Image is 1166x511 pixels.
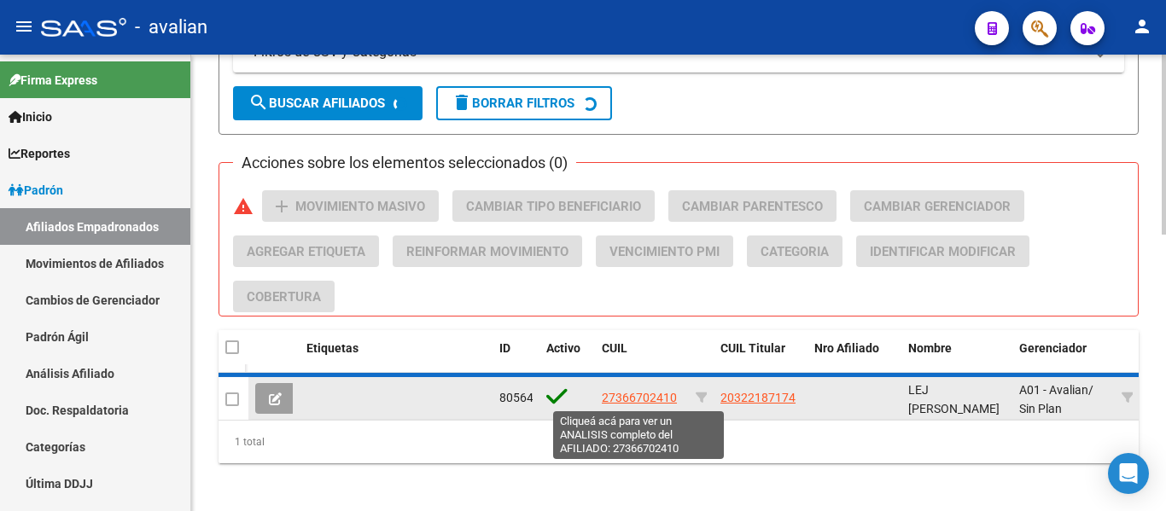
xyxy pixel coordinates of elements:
[452,190,655,222] button: Cambiar Tipo Beneficiario
[908,341,952,355] span: Nombre
[720,341,785,355] span: CUIL Titular
[14,16,34,37] mat-icon: menu
[135,9,207,46] span: - avalian
[602,391,677,404] span: 27366702410
[1019,383,1088,397] span: A01 - Avalian
[539,330,595,386] datatable-header-cell: Activo
[720,391,796,404] span: 20322187174
[247,244,365,259] span: Agregar Etiqueta
[1108,453,1149,494] div: Open Intercom Messenger
[271,196,292,217] mat-icon: add
[233,151,576,175] h3: Acciones sobre los elementos seleccionados (0)
[262,190,439,222] button: Movimiento Masivo
[247,289,321,305] span: Cobertura
[714,330,807,386] datatable-header-cell: CUIL Titular
[393,235,582,267] button: Reinformar Movimiento
[850,190,1024,222] button: Cambiar Gerenciador
[1132,16,1152,37] mat-icon: person
[9,144,70,163] span: Reportes
[870,244,1016,259] span: Identificar Modificar
[233,86,423,120] button: Buscar Afiliados
[493,330,539,386] datatable-header-cell: ID
[436,86,612,120] button: Borrar Filtros
[761,244,829,259] span: Categoria
[609,244,720,259] span: Vencimiento PMI
[864,199,1011,214] span: Cambiar Gerenciador
[248,92,269,113] mat-icon: search
[233,235,379,267] button: Agregar Etiqueta
[295,199,425,214] span: Movimiento Masivo
[814,341,879,355] span: Nro Afiliado
[452,96,574,111] span: Borrar Filtros
[233,196,254,217] mat-icon: warning
[452,92,472,113] mat-icon: delete
[1019,341,1087,355] span: Gerenciador
[856,235,1029,267] button: Identificar Modificar
[300,330,493,386] datatable-header-cell: Etiquetas
[499,391,533,404] span: 80564
[682,199,823,214] span: Cambiar Parentesco
[596,235,733,267] button: Vencimiento PMI
[602,341,627,355] span: CUIL
[595,330,689,386] datatable-header-cell: CUIL
[406,244,568,259] span: Reinformar Movimiento
[807,330,901,386] datatable-header-cell: Nro Afiliado
[9,107,52,126] span: Inicio
[747,235,842,267] button: Categoria
[668,190,837,222] button: Cambiar Parentesco
[219,421,1139,463] div: 1 total
[908,383,1025,436] span: LEJ [PERSON_NAME] DAINA000000000000
[499,341,510,355] span: ID
[9,71,97,90] span: Firma Express
[248,96,385,111] span: Buscar Afiliados
[466,199,641,214] span: Cambiar Tipo Beneficiario
[1012,330,1115,386] datatable-header-cell: Gerenciador
[306,341,359,355] span: Etiquetas
[546,341,580,355] span: Activo
[233,281,335,312] button: Cobertura
[901,330,1012,386] datatable-header-cell: Nombre
[9,181,63,200] span: Padrón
